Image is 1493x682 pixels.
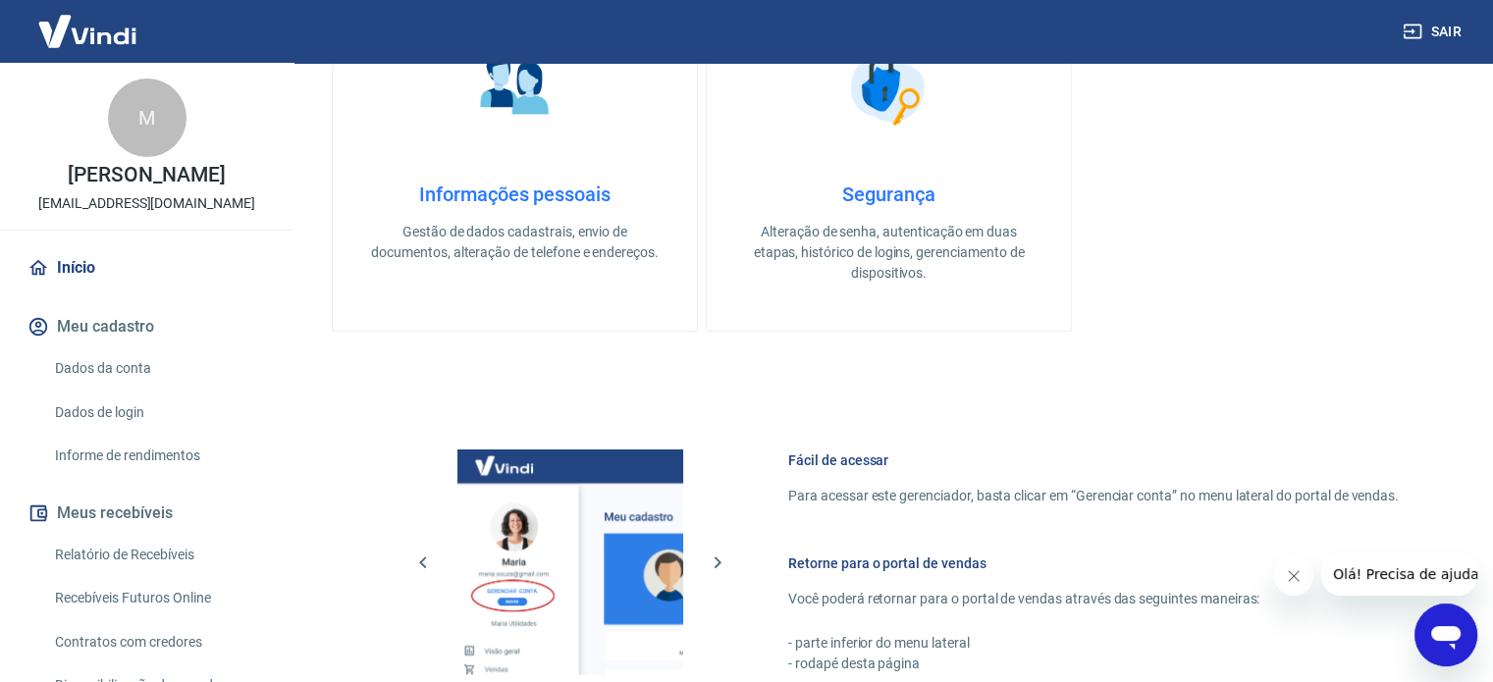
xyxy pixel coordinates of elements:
[12,14,165,29] span: Olá! Precisa de ajuda?
[738,183,1040,206] h4: Segurança
[47,348,270,389] a: Dados da conta
[788,633,1399,654] p: - parte inferior do menu lateral
[788,553,1399,573] h6: Retorne para o portal de vendas
[364,183,666,206] h4: Informações pessoais
[108,79,187,157] div: M
[1274,556,1313,596] iframe: Fechar mensagem
[47,535,270,575] a: Relatório de Recebíveis
[38,193,255,214] p: [EMAIL_ADDRESS][DOMAIN_NAME]
[466,37,564,135] img: Informações pessoais
[364,222,666,263] p: Gestão de dados cadastrais, envio de documentos, alteração de telefone e endereços.
[788,450,1399,470] h6: Fácil de acessar
[24,1,151,61] img: Vindi
[840,37,938,135] img: Segurança
[47,622,270,662] a: Contratos com credores
[1414,603,1477,666] iframe: Botão para abrir a janela de mensagens
[24,305,270,348] button: Meu cadastro
[47,578,270,618] a: Recebíveis Futuros Online
[1399,14,1469,50] button: Sair
[47,393,270,433] a: Dados de login
[457,449,683,675] img: Imagem da dashboard mostrando o botão de gerenciar conta na sidebar no lado esquerdo
[788,486,1399,506] p: Para acessar este gerenciador, basta clicar em “Gerenciar conta” no menu lateral do portal de ven...
[47,436,270,476] a: Informe de rendimentos
[738,222,1040,284] p: Alteração de senha, autenticação em duas etapas, histórico de logins, gerenciamento de dispositivos.
[788,589,1399,609] p: Você poderá retornar para o portal de vendas através das seguintes maneiras:
[1321,552,1477,596] iframe: Mensagem da empresa
[24,246,270,289] a: Início
[788,654,1399,674] p: - rodapé desta página
[24,492,270,535] button: Meus recebíveis
[68,165,225,185] p: [PERSON_NAME]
